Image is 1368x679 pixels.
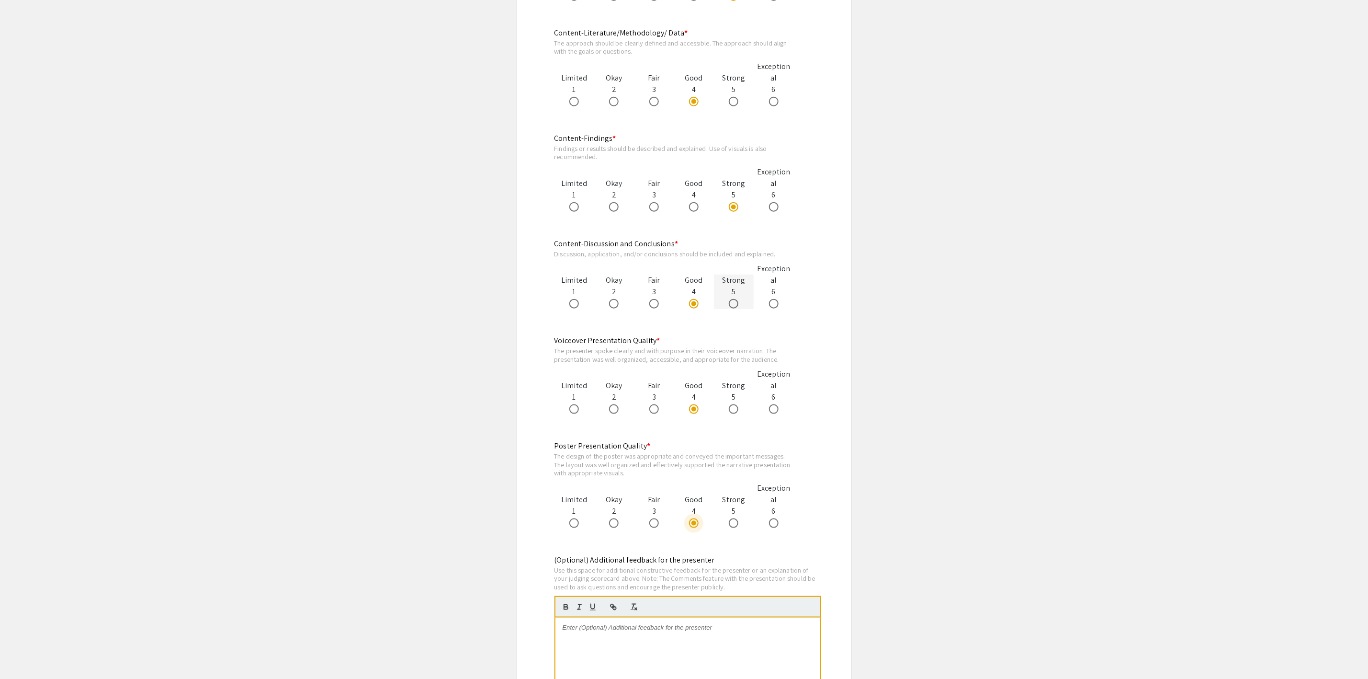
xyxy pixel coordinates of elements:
[674,275,713,286] div: Good
[634,178,674,189] div: Fair
[634,72,674,84] div: Fair
[554,346,794,363] div: The presenter spoke clearly and with purpose in their voiceover narration. The presentation was w...
[554,28,688,38] mat-label: Content-Literature/Methodology/ Data
[554,144,794,161] div: Findings or results should be described and explained. Use of visuals is also recommended.
[634,494,674,506] div: Fair
[594,275,634,286] div: Okay
[754,166,793,189] div: Exceptional
[754,368,793,414] div: 6
[714,275,754,309] div: 5
[554,250,794,258] div: Discussion, application, and/or conclusions should be included and explained.
[634,178,674,212] div: 3
[554,178,594,212] div: 1
[554,72,594,84] div: Limited
[554,39,794,56] div: The approach should be clearly defined and accessible. The approach should align with the goals o...
[554,239,678,249] mat-label: Content-Discussion and Conclusions
[634,380,674,414] div: 3
[714,275,754,286] div: Strong
[714,494,754,529] div: 5
[554,275,594,286] div: Limited
[594,178,634,212] div: 2
[754,483,793,506] div: Exceptional
[554,133,616,143] mat-label: Content-Findings
[754,61,793,84] div: Exceptional
[714,72,754,107] div: 5
[554,566,821,591] div: Use this space for additional constructive feedback for the presenter or an explanation of your j...
[754,263,793,286] div: Exceptional
[634,380,674,391] div: Fair
[7,636,41,672] iframe: Chat
[714,178,754,189] div: Strong
[714,380,754,414] div: 5
[754,166,793,212] div: 6
[554,441,651,451] mat-label: Poster Presentation Quality
[554,335,660,345] mat-label: Voiceover Presentation Quality
[714,178,754,212] div: 5
[674,494,713,506] div: Good
[674,494,713,529] div: 4
[634,275,674,286] div: Fair
[674,72,713,107] div: 4
[674,380,713,391] div: Good
[554,494,594,529] div: 1
[634,275,674,309] div: 3
[674,178,713,189] div: Good
[554,380,594,391] div: Limited
[594,380,634,391] div: Okay
[634,72,674,107] div: 3
[554,178,594,189] div: Limited
[674,380,713,414] div: 4
[754,263,793,309] div: 6
[554,555,715,565] mat-label: (Optional) Additional feedback for the presenter
[554,275,594,309] div: 1
[594,72,634,84] div: Okay
[714,72,754,84] div: Strong
[594,494,634,529] div: 2
[554,72,594,107] div: 1
[754,483,793,529] div: 6
[714,380,754,391] div: Strong
[594,275,634,309] div: 2
[674,178,713,212] div: 4
[674,72,713,84] div: Good
[634,494,674,529] div: 3
[674,275,713,309] div: 4
[554,452,794,477] div: The design of the poster was appropriate and conveyed the important messages. The layout was well...
[754,61,793,107] div: 6
[754,368,793,391] div: Exceptional
[594,380,634,414] div: 2
[594,178,634,189] div: Okay
[554,494,594,506] div: Limited
[554,380,594,414] div: 1
[594,494,634,506] div: Okay
[714,494,754,506] div: Strong
[594,72,634,107] div: 2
